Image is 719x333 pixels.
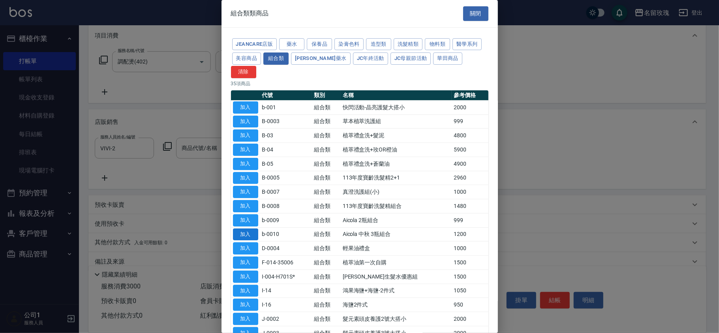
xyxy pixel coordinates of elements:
[260,256,312,270] td: F-014-35006
[452,143,488,157] td: 5900
[279,38,304,51] button: 藥水
[341,312,452,326] td: 髮元素頭皮養護2號大搭小
[312,157,341,171] td: 組合類
[366,38,391,51] button: 造型類
[341,171,452,185] td: 113年度寶齡洗髮精2+1
[260,157,312,171] td: B-05
[341,199,452,213] td: 113年度寶齡洗髮精組合
[233,144,258,156] button: 加入
[260,298,312,312] td: I-16
[260,171,312,185] td: B-0005
[260,213,312,227] td: b-0009
[452,171,488,185] td: 2960
[452,213,488,227] td: 999
[341,227,452,241] td: Aicola 中秋 3瓶組合
[341,143,452,157] td: 植萃禮盒洗+玫OR橙油
[231,9,269,17] span: 組合類類商品
[312,90,341,101] th: 類別
[341,129,452,143] td: 植萃禮盒洗+髮泥
[341,114,452,129] td: 草本植萃洗護組
[232,52,261,65] button: 美容商品
[233,116,258,128] button: 加入
[312,312,341,326] td: 組合類
[260,185,312,199] td: B-0007
[312,171,341,185] td: 組合類
[341,241,452,256] td: 輕果油禮盒
[233,271,258,283] button: 加入
[260,241,312,256] td: D-0004
[260,129,312,143] td: B-03
[260,90,312,101] th: 代號
[433,52,462,65] button: 華田商品
[341,213,452,227] td: Aicola 2瓶組合
[452,256,488,270] td: 1500
[312,129,341,143] td: 組合類
[312,256,341,270] td: 組合類
[341,100,452,114] td: 快閃活動-晶亮護髮大搭小
[312,143,341,157] td: 組合類
[452,312,488,326] td: 2000
[452,199,488,213] td: 1480
[260,312,312,326] td: J-0002
[452,157,488,171] td: 4900
[452,38,482,51] button: 醫學系列
[334,38,364,51] button: 染膏色料
[341,298,452,312] td: 海鹽2件式
[233,214,258,226] button: 加入
[452,100,488,114] td: 2000
[394,38,423,51] button: 洗髮精類
[452,129,488,143] td: 4800
[452,185,488,199] td: 1000
[260,199,312,213] td: B-0008
[233,158,258,170] button: 加入
[312,241,341,256] td: 組合類
[312,114,341,129] td: 組合類
[233,129,258,142] button: 加入
[263,52,289,65] button: 組合類
[425,38,450,51] button: 物料類
[312,298,341,312] td: 組合類
[341,90,452,101] th: 名稱
[291,52,351,65] button: [PERSON_NAME]藥水
[233,313,258,325] button: 加入
[233,186,258,198] button: 加入
[233,242,258,254] button: 加入
[452,284,488,298] td: 1050
[233,101,258,114] button: 加入
[233,256,258,269] button: 加入
[341,284,452,298] td: 鴻果海鹽+海鹽-2件式
[341,269,452,284] td: [PERSON_NAME]生髮水優惠組
[233,200,258,212] button: 加入
[341,256,452,270] td: 植萃油第一次自購
[341,185,452,199] td: 真澄洗護組(小)
[260,114,312,129] td: B-0003
[233,228,258,241] button: 加入
[312,227,341,241] td: 組合類
[452,298,488,312] td: 950
[233,299,258,311] button: 加入
[233,172,258,184] button: 加入
[260,143,312,157] td: B-04
[312,185,341,199] td: 組合類
[341,157,452,171] td: 植萃禮盒洗+蒼蘭油
[452,241,488,256] td: 1000
[452,269,488,284] td: 1500
[231,66,256,78] button: 清除
[390,52,431,65] button: JC母親節活動
[260,284,312,298] td: I-14
[312,213,341,227] td: 組合類
[452,90,488,101] th: 參考價格
[233,285,258,297] button: 加入
[231,80,488,87] p: 35 項商品
[312,199,341,213] td: 組合類
[260,100,312,114] td: b-001
[312,269,341,284] td: 組合類
[260,269,312,284] td: I-004-H701S*
[312,100,341,114] td: 組合類
[353,52,388,65] button: JC年終活動
[260,227,312,241] td: b-0010
[307,38,332,51] button: 保養品
[232,38,277,51] button: JeanCare店販
[452,227,488,241] td: 1200
[452,114,488,129] td: 999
